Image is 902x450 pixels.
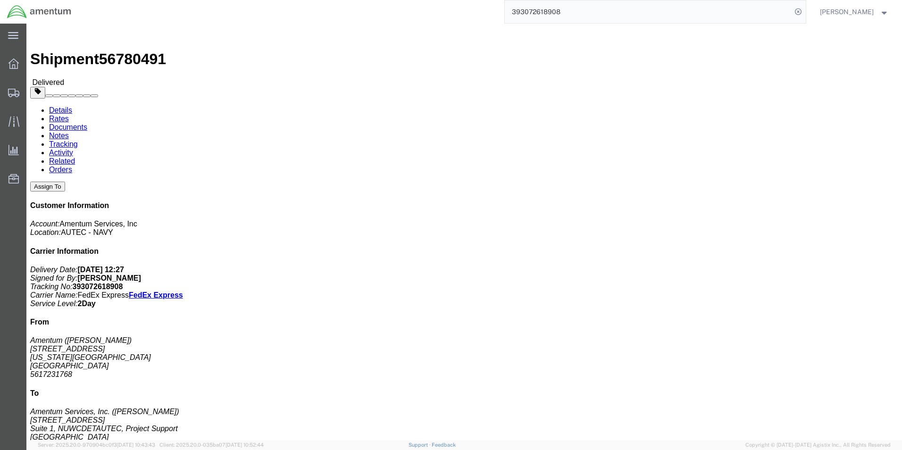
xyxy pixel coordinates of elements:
span: [DATE] 10:52:44 [225,442,264,448]
iframe: FS Legacy Container [26,24,902,440]
span: Charles Grant [820,7,874,17]
a: Feedback [432,442,456,448]
button: [PERSON_NAME] [819,6,889,17]
span: Copyright © [DATE]-[DATE] Agistix Inc., All Rights Reserved [745,441,891,449]
span: Client: 2025.20.0-035ba07 [159,442,264,448]
input: Search for shipment number, reference number [505,0,792,23]
span: [DATE] 10:43:43 [117,442,155,448]
a: Support [409,442,432,448]
img: logo [7,5,72,19]
span: Server: 2025.20.0-970904bc0f3 [38,442,155,448]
